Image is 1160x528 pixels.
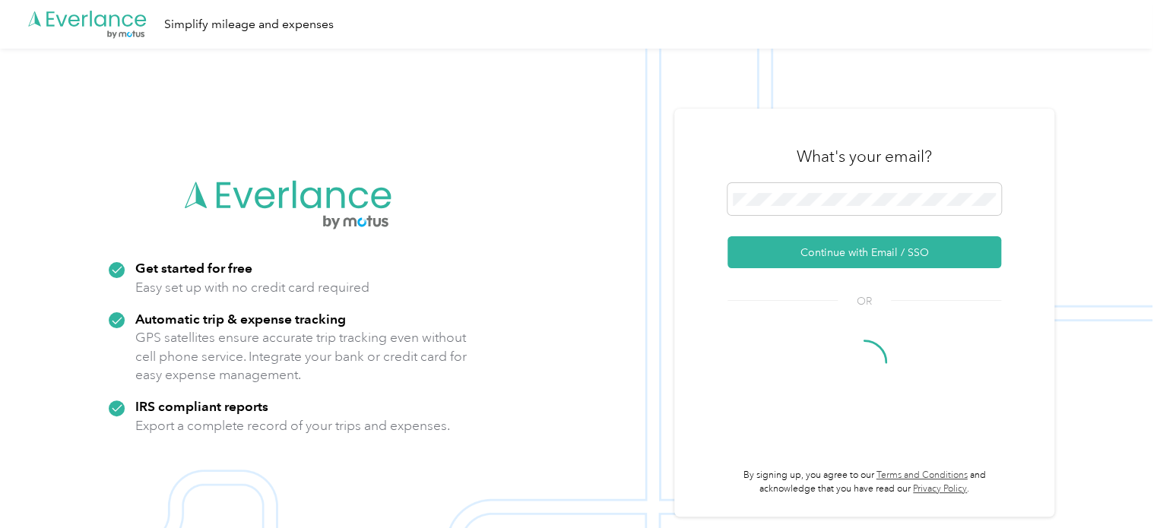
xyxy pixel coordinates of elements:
strong: Automatic trip & expense tracking [135,311,346,327]
p: GPS satellites ensure accurate trip tracking even without cell phone service. Integrate your bank... [135,328,467,384]
strong: Get started for free [135,260,252,276]
p: Easy set up with no credit card required [135,278,369,297]
p: By signing up, you agree to our and acknowledge that you have read our . [727,469,1001,495]
a: Privacy Policy [913,483,967,495]
iframe: Everlance-gr Chat Button Frame [1075,443,1160,528]
div: Simplify mileage and expenses [164,15,334,34]
span: OR [838,293,891,309]
p: Export a complete record of your trips and expenses. [135,416,450,435]
h3: What's your email? [797,146,932,167]
a: Terms and Conditions [876,470,968,481]
strong: IRS compliant reports [135,398,268,414]
button: Continue with Email / SSO [727,236,1001,268]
